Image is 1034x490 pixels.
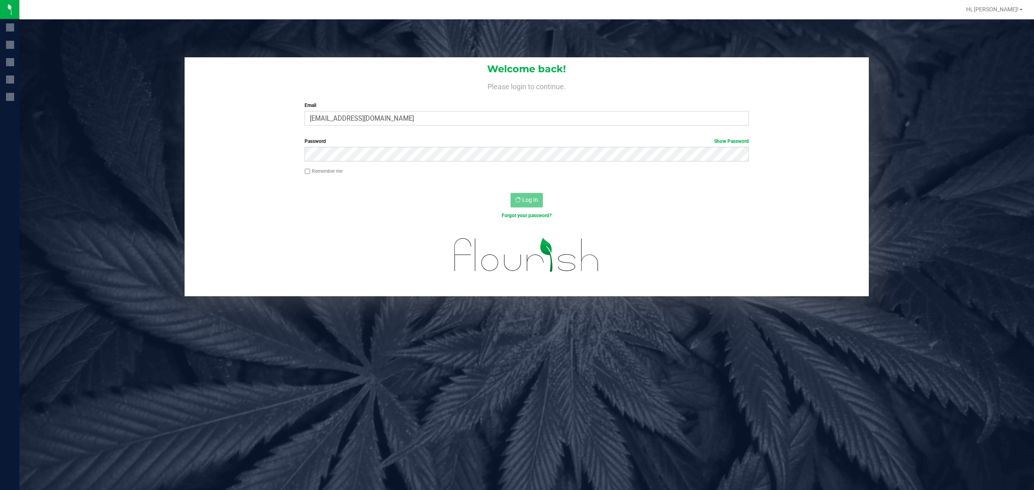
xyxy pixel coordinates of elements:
span: Log In [522,197,538,203]
span: Hi, [PERSON_NAME]! [966,6,1019,13]
span: Password [305,138,326,144]
a: Forgot your password? [502,213,552,218]
h1: Welcome back! [185,64,869,74]
label: Remember me [305,168,343,175]
label: Email [305,102,749,109]
input: Remember me [305,169,310,174]
img: flourish_logo.svg [441,228,612,283]
a: Show Password [714,138,749,144]
h4: Please login to continue. [185,81,869,90]
button: Log In [511,193,543,207]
